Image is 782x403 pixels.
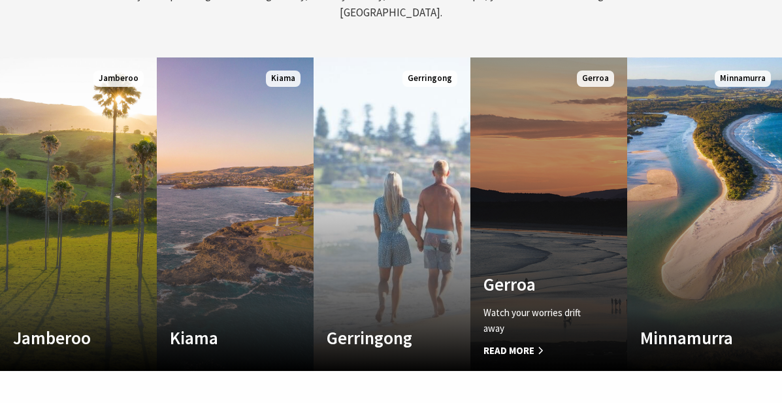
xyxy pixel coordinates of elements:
p: A breath of fresh air [327,358,434,374]
h4: Kiama [170,327,277,348]
h4: Jamberoo [13,327,120,348]
span: Kiama [266,71,301,87]
span: Read More [483,343,591,359]
span: Minnamurra [715,71,771,87]
span: Gerringong [402,71,457,87]
h4: Gerroa [483,274,591,295]
span: Gerroa [577,71,614,87]
span: Jamberoo [93,71,144,87]
p: Watch your worries drift away [483,305,591,336]
a: Custom Image Used Kiama Kiama [157,57,314,371]
a: Custom Image Used Gerroa Watch your worries drift away Read More Gerroa [470,57,627,371]
h4: Gerringong [327,327,434,348]
h4: Minnamurra [640,327,747,348]
a: Custom Image Used Gerringong A breath of fresh air Gerringong [314,57,470,371]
